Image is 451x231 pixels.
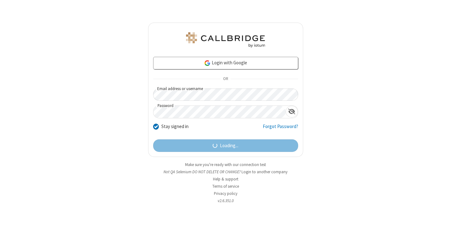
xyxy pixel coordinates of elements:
[241,169,288,175] button: Login to another company
[263,123,298,135] a: Forgot Password?
[185,32,266,47] img: QA Selenium DO NOT DELETE OR CHANGE
[185,162,266,167] a: Make sure you're ready with our connection test
[286,106,298,117] div: Show password
[220,142,238,149] span: Loading...
[161,123,189,130] label: Stay signed in
[153,89,298,101] input: Email address or username
[153,139,298,152] button: Loading...
[220,75,231,83] span: OR
[214,191,237,196] a: Privacy policy
[213,176,238,182] a: Help & support
[153,106,286,118] input: Password
[435,215,446,227] iframe: Chat
[148,169,303,175] li: Not QA Selenium DO NOT DELETE OR CHANGE?
[148,198,303,204] li: v2.6.351.0
[153,57,298,69] a: Login with Google
[204,60,211,67] img: google-icon.png
[212,184,239,189] a: Terms of service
